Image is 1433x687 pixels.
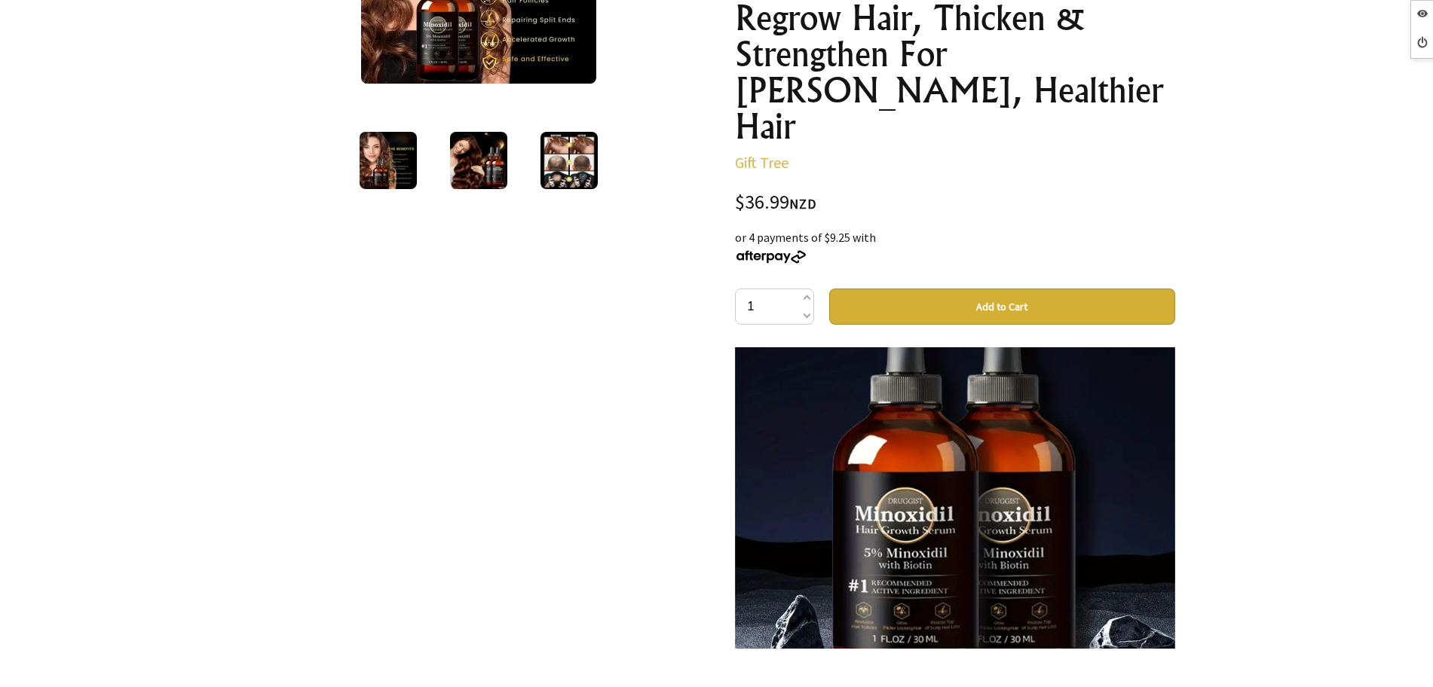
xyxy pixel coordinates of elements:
span: NZD [789,195,816,212]
img: Minoxidil 5% Hair Growth Solution 30ml, 2-Pack - Biotin Hair Growth Serum Hair Regrowth Treatment... [540,132,598,189]
a: Gift Tree [735,153,788,172]
img: Minoxidil 5% Hair Growth Solution 30ml, 2-Pack - Biotin Hair Growth Serum Hair Regrowth Treatment... [360,132,417,189]
img: Afterpay [735,250,807,264]
div: or 4 payments of $9.25 with [735,228,1175,264]
button: Add to Cart [829,289,1175,325]
div: $36.99 [735,193,1175,213]
img: Minoxidil 5% Hair Growth Solution 30ml, 2-Pack - Biotin Hair Growth Serum Hair Regrowth Treatment... [450,132,507,189]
